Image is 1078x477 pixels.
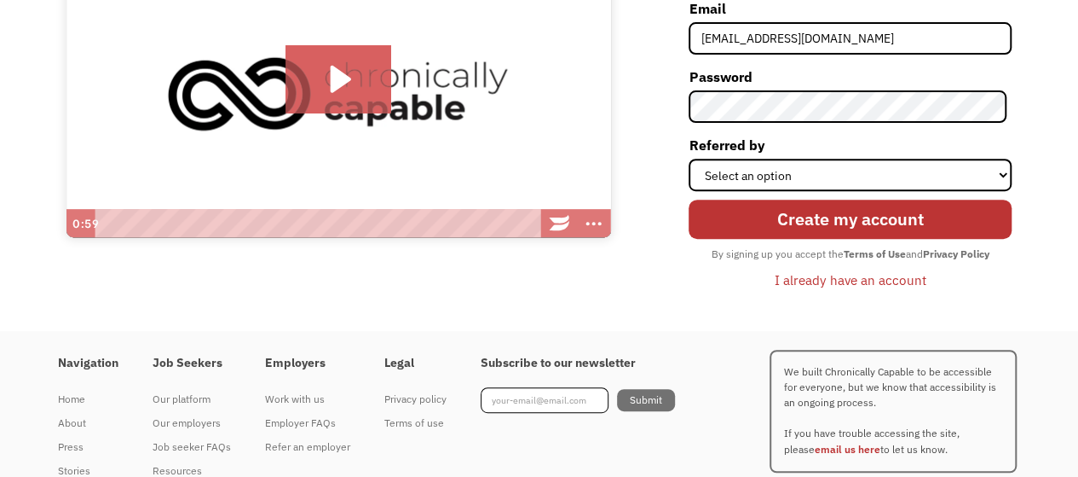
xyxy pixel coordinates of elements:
[265,389,350,410] div: Work with us
[577,209,611,238] button: Show more buttons
[923,247,989,260] strong: Privacy Policy
[285,45,392,113] button: Play Video: Introducing Chronically Capable
[617,389,675,411] input: Submit
[58,387,118,411] a: Home
[265,356,350,371] h4: Employers
[58,413,118,433] div: About
[153,387,231,411] a: Our platform
[384,413,447,433] div: Terms of use
[103,209,534,238] div: Playbar
[265,413,350,433] div: Employer FAQs
[703,243,998,265] div: By signing up you accept the and
[384,411,447,435] a: Terms of use
[481,387,608,413] input: your-email@email.com
[58,437,118,457] div: Press
[762,265,939,294] a: I already have an account
[153,389,231,410] div: Our platform
[844,247,906,260] strong: Terms of Use
[775,270,926,290] div: I already have an account
[153,411,231,435] a: Our employers
[481,356,675,371] h4: Subscribe to our newsletter
[770,350,1017,473] p: We built Chronically Capable to be accessible for everyone, but we know that accessibility is an ...
[689,200,1012,239] input: Create my account
[384,389,447,410] div: Privacy policy
[689,63,1012,90] label: Password
[153,413,231,433] div: Our employers
[58,411,118,435] a: About
[153,437,231,457] div: Job seeker FAQs
[58,389,118,410] div: Home
[265,435,350,459] a: Refer an employer
[815,443,880,456] a: email us here
[384,356,447,371] h4: Legal
[481,387,675,413] form: Footer Newsletter
[265,387,350,411] a: Work with us
[265,437,350,457] div: Refer an employer
[153,356,231,371] h4: Job Seekers
[58,356,118,371] h4: Navigation
[384,387,447,411] a: Privacy policy
[689,22,1012,55] input: john@doe.com
[689,131,1012,159] label: Referred by
[265,411,350,435] a: Employer FAQs
[58,435,118,459] a: Press
[543,209,577,238] a: Wistia Logo -- Learn More
[153,435,231,459] a: Job seeker FAQs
